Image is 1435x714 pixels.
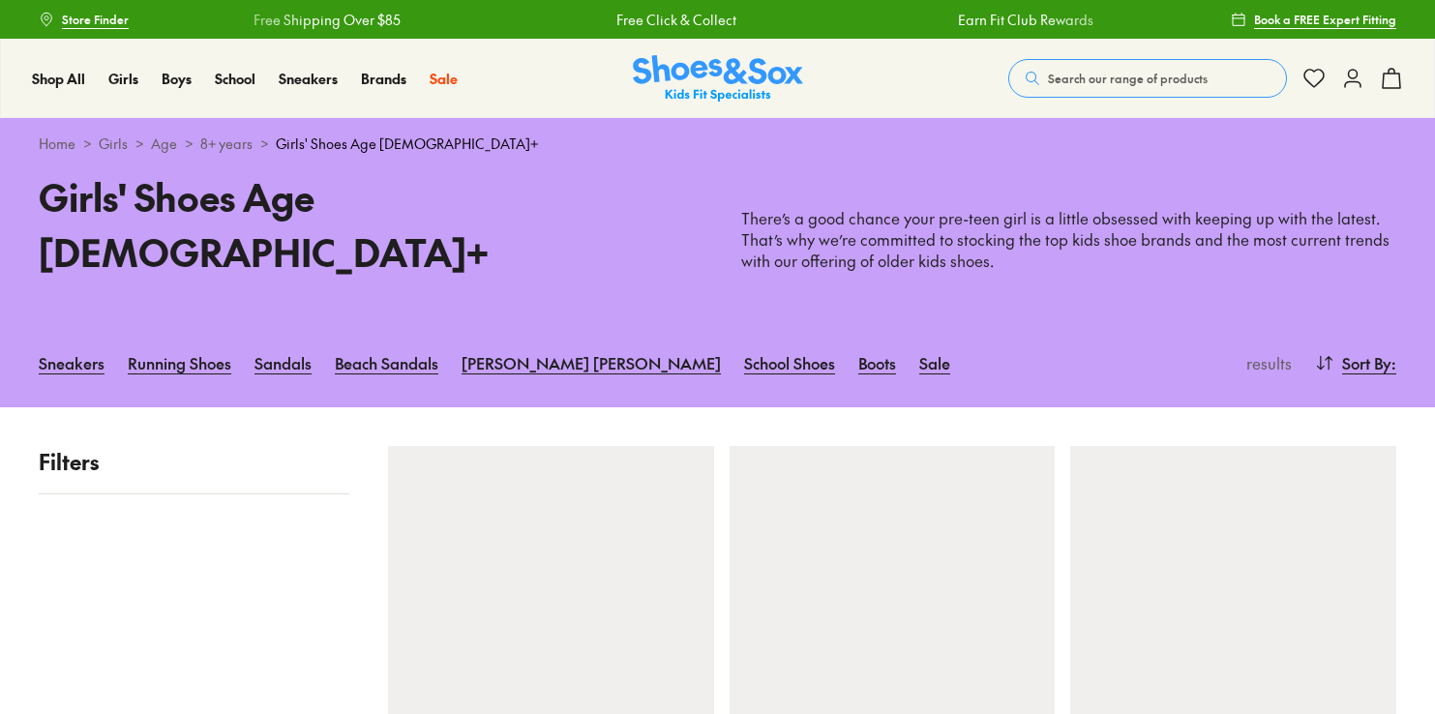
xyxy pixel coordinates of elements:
a: Running Shoes [128,342,231,384]
a: Age [151,134,177,154]
span: : [1391,351,1396,374]
p: There’s a good chance your pre-teen girl is a little obsessed with keeping up with the latest. Th... [741,208,1397,272]
a: Sale [430,69,458,89]
a: Girls [99,134,128,154]
a: Sandals [254,342,312,384]
button: Sort By: [1315,342,1396,384]
a: 8+ years [200,134,253,154]
a: Free Click & Collect [615,10,735,30]
a: Sneakers [279,69,338,89]
a: Earn Fit Club Rewards [957,10,1092,30]
img: SNS_Logo_Responsive.svg [633,55,803,103]
span: Boys [162,69,192,88]
span: Book a FREE Expert Fitting [1254,11,1396,28]
a: Shop All [32,69,85,89]
a: Girls [108,69,138,89]
span: Search our range of products [1048,70,1208,87]
a: Home [39,134,75,154]
p: results [1239,351,1292,374]
span: Girls' Shoes Age [DEMOGRAPHIC_DATA]+ [276,134,538,154]
a: Brands [361,69,406,89]
a: Store Finder [39,2,129,37]
a: Shoes & Sox [633,55,803,103]
span: Store Finder [62,11,129,28]
span: Sort By [1342,351,1391,374]
a: School Shoes [744,342,835,384]
a: Book a FREE Expert Fitting [1231,2,1396,37]
a: [PERSON_NAME] [PERSON_NAME] [462,342,721,384]
button: Search our range of products [1008,59,1287,98]
span: Sale [430,69,458,88]
a: Sale [919,342,950,384]
a: School [215,69,255,89]
a: Beach Sandals [335,342,438,384]
span: Sneakers [279,69,338,88]
span: School [215,69,255,88]
a: Free Shipping Over $85 [253,10,400,30]
a: Sneakers [39,342,105,384]
h1: Girls' Shoes Age [DEMOGRAPHIC_DATA]+ [39,169,695,280]
span: Shop All [32,69,85,88]
span: Brands [361,69,406,88]
a: Boys [162,69,192,89]
a: Boots [858,342,896,384]
p: Filters [39,446,349,478]
span: Girls [108,69,138,88]
div: > > > > [39,134,1396,154]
